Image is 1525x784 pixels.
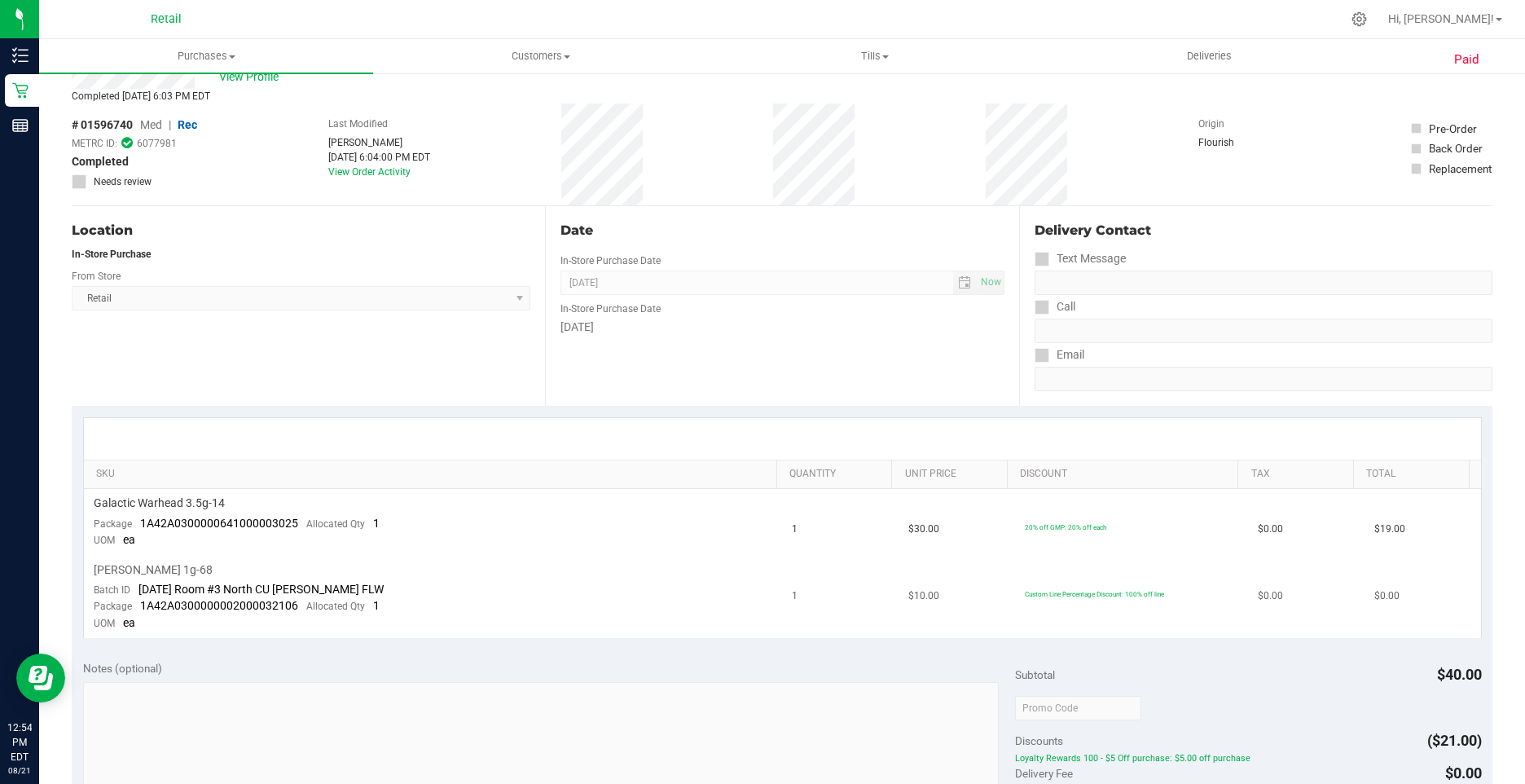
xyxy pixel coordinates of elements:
[7,720,32,764] p: 12:54 PM EDT
[560,319,1004,336] div: [DATE]
[1015,767,1073,780] span: Delivery Fee
[306,601,365,612] span: Allocated Qty
[1445,764,1482,782] span: $0.00
[1035,271,1492,295] input: Format: (999) 999-9999
[16,654,65,703] iframe: Resource center
[178,118,197,131] span: Rec
[1388,12,1494,25] span: Hi, [PERSON_NAME]!
[1427,732,1482,749] span: ($21.00)
[328,117,388,131] label: Last Modified
[373,39,707,73] a: Customers
[908,588,939,604] span: $10.00
[83,662,162,675] span: Notes (optional)
[560,302,661,316] label: In-Store Purchase Date
[151,12,182,26] span: Retail
[905,468,1001,481] a: Unit Price
[374,49,706,64] span: Customers
[792,522,798,537] span: 1
[39,39,373,73] a: Purchases
[123,616,135,629] span: ea
[1020,468,1232,481] a: Discount
[792,588,798,604] span: 1
[1429,140,1483,156] div: Back Order
[121,135,133,151] span: In Sync
[12,82,29,99] inline-svg: Retail
[140,599,298,612] span: 1A42A0300000002000032106
[789,468,886,481] a: Quantity
[94,601,132,612] span: Package
[94,562,213,578] span: [PERSON_NAME] 1g-68
[1366,468,1462,481] a: Total
[1035,247,1126,271] label: Text Message
[72,269,121,284] label: From Store
[1165,49,1254,64] span: Deliveries
[72,221,530,240] div: Location
[1251,468,1347,481] a: Tax
[140,118,162,131] span: Med
[1349,11,1369,27] div: Manage settings
[1198,117,1224,131] label: Origin
[1015,726,1063,755] span: Discounts
[908,522,939,537] span: $30.00
[328,135,430,150] div: [PERSON_NAME]
[94,518,132,530] span: Package
[1198,135,1280,150] div: Flourish
[1437,666,1482,683] span: $40.00
[1429,121,1477,137] div: Pre-Order
[72,90,210,102] span: Completed [DATE] 6:03 PM EDT
[39,49,373,64] span: Purchases
[94,584,130,596] span: Batch ID
[94,535,115,546] span: UOM
[138,583,384,596] span: [DATE] Room #3 North CU [PERSON_NAME] FLW
[72,249,151,260] strong: In-Store Purchase
[140,517,298,530] span: 1A42A0300000641000003025
[12,117,29,134] inline-svg: Reports
[219,68,284,86] span: View Profile
[1015,696,1141,720] input: Promo Code
[169,118,171,131] span: |
[708,39,1042,73] a: Tills
[96,468,770,481] a: SKU
[1035,295,1075,319] label: Call
[94,496,225,511] span: Galactic Warhead 3.5g-14
[373,517,380,530] span: 1
[1042,39,1376,73] a: Deliveries
[94,174,152,189] span: Needs review
[1015,753,1481,764] span: Loyalty Rewards 100 - $5 Off purchase: $5.00 off purchase
[373,599,380,612] span: 1
[1035,343,1084,367] label: Email
[1025,590,1164,598] span: Custom Line Percentage Discount: 100% off line
[1429,161,1492,177] div: Replacement
[1258,522,1283,537] span: $0.00
[328,166,411,178] a: View Order Activity
[94,618,115,629] span: UOM
[328,150,430,165] div: [DATE] 6:04:00 PM EDT
[1454,51,1479,69] span: Paid
[709,49,1041,64] span: Tills
[72,153,129,170] span: Completed
[123,533,135,546] span: ea
[560,221,1004,240] div: Date
[12,47,29,64] inline-svg: Inventory
[7,764,32,777] p: 08/21
[306,518,365,530] span: Allocated Qty
[72,136,117,151] span: METRC ID:
[1025,523,1106,531] span: 20% off GMP: 20% off each
[1035,221,1492,240] div: Delivery Contact
[72,117,133,134] span: # 01596740
[1258,588,1283,604] span: $0.00
[1374,522,1405,537] span: $19.00
[560,253,661,268] label: In-Store Purchase Date
[1035,319,1492,343] input: Format: (999) 999-9999
[1015,668,1055,681] span: Subtotal
[1374,588,1400,604] span: $0.00
[137,136,177,151] span: 6077981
